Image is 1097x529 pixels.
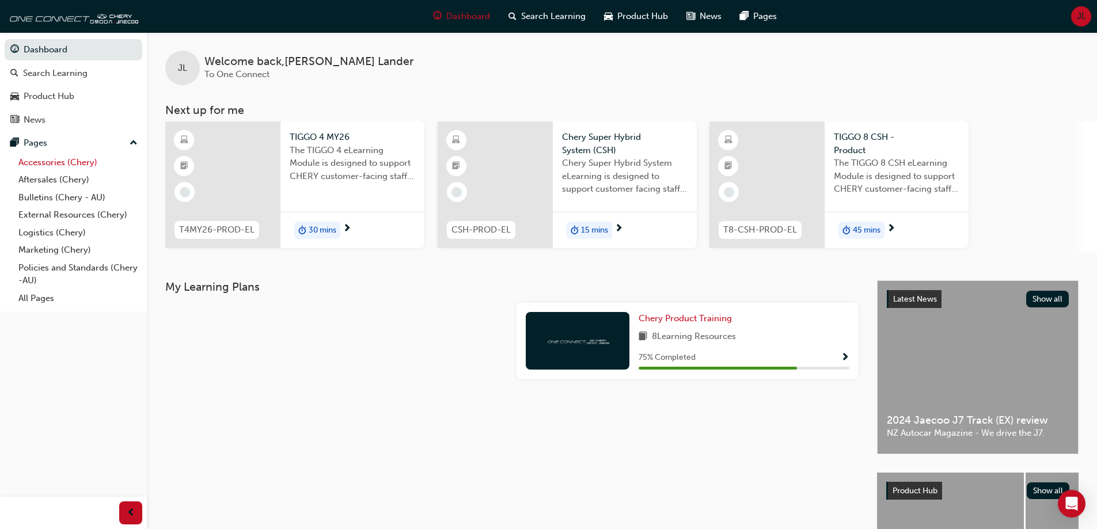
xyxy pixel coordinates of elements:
[614,224,623,234] span: next-icon
[740,9,749,24] span: pages-icon
[451,187,462,197] span: learningRecordVerb_NONE-icon
[546,335,609,346] img: oneconnect
[179,223,255,237] span: T4MY26-PROD-EL
[180,187,190,197] span: learningRecordVerb_NONE-icon
[10,68,18,79] span: search-icon
[180,133,188,148] span: learningResourceType_ELEARNING-icon
[14,241,142,259] a: Marketing (Chery)
[753,10,777,23] span: Pages
[24,113,45,127] div: News
[723,223,797,237] span: T8-CSH-PROD-EL
[10,92,19,102] span: car-icon
[452,133,460,148] span: learningResourceType_ELEARNING-icon
[24,90,74,103] div: Product Hub
[499,5,595,28] a: search-iconSearch Learning
[438,121,697,248] a: CSH-PROD-ELChery Super Hybrid System (CSH)Chery Super Hybrid System eLearning is designed to supp...
[180,159,188,174] span: booktick-icon
[5,132,142,154] button: Pages
[595,5,677,28] a: car-iconProduct Hub
[1071,6,1091,26] button: JL
[887,427,1069,440] span: NZ Autocar Magazine - We drive the J7.
[1027,482,1070,499] button: Show all
[841,353,849,363] span: Show Progress
[1077,10,1086,23] span: JL
[5,86,142,107] a: Product Hub
[14,171,142,189] a: Aftersales (Chery)
[841,351,849,365] button: Show Progress
[290,131,415,144] span: TIGGO 4 MY26
[130,136,138,151] span: up-icon
[10,115,19,125] span: news-icon
[887,414,1069,427] span: 2024 Jaecoo J7 Track (EX) review
[700,10,722,23] span: News
[639,351,696,364] span: 75 % Completed
[877,280,1079,454] a: Latest NewsShow all2024 Jaecoo J7 Track (EX) reviewNZ Autocar Magazine - We drive the J7.
[652,330,736,344] span: 8 Learning Resources
[686,9,695,24] span: news-icon
[14,206,142,224] a: External Resources (Chery)
[887,224,895,234] span: next-icon
[893,486,937,496] span: Product Hub
[5,109,142,131] a: News
[1026,291,1069,307] button: Show all
[5,39,142,60] a: Dashboard
[562,157,688,196] span: Chery Super Hybrid System eLearning is designed to support customer facing staff with the underst...
[451,223,511,237] span: CSH-PROD-EL
[617,10,668,23] span: Product Hub
[508,9,517,24] span: search-icon
[433,9,442,24] span: guage-icon
[1058,490,1085,517] div: Open Intercom Messenger
[724,133,732,148] span: learningResourceType_ELEARNING-icon
[14,290,142,307] a: All Pages
[23,67,88,80] div: Search Learning
[731,5,786,28] a: pages-iconPages
[724,159,732,174] span: booktick-icon
[834,131,959,157] span: TIGGO 8 CSH - Product
[178,62,187,75] span: JL
[14,189,142,207] a: Bulletins (Chery - AU)
[14,224,142,242] a: Logistics (Chery)
[639,330,647,344] span: book-icon
[10,138,19,149] span: pages-icon
[446,10,490,23] span: Dashboard
[581,224,608,237] span: 15 mins
[24,136,47,150] div: Pages
[677,5,731,28] a: news-iconNews
[853,224,880,237] span: 45 mins
[639,313,732,324] span: Chery Product Training
[204,55,413,68] span: Welcome back , [PERSON_NAME] Lander
[309,224,336,237] span: 30 mins
[571,223,579,238] span: duration-icon
[521,10,586,23] span: Search Learning
[724,187,734,197] span: learningRecordVerb_NONE-icon
[639,312,737,325] a: Chery Product Training
[147,104,1097,117] h3: Next up for me
[290,144,415,183] span: The TIGGO 4 eLearning Module is designed to support CHERY customer-facing staff with the product ...
[5,37,142,132] button: DashboardSearch LearningProduct HubNews
[165,280,859,294] h3: My Learning Plans
[343,224,351,234] span: next-icon
[886,482,1069,500] a: Product HubShow all
[887,290,1069,309] a: Latest NewsShow all
[127,506,135,520] span: prev-icon
[14,154,142,172] a: Accessories (Chery)
[834,157,959,196] span: The TIGGO 8 CSH eLearning Module is designed to support CHERY customer-facing staff with the prod...
[424,5,499,28] a: guage-iconDashboard
[562,131,688,157] span: Chery Super Hybrid System (CSH)
[842,223,851,238] span: duration-icon
[452,159,460,174] span: booktick-icon
[14,259,142,290] a: Policies and Standards (Chery -AU)
[6,5,138,28] img: oneconnect
[165,121,424,248] a: T4MY26-PROD-ELTIGGO 4 MY26The TIGGO 4 eLearning Module is designed to support CHERY customer-faci...
[204,69,269,79] span: To One Connect
[5,63,142,84] a: Search Learning
[893,294,937,304] span: Latest News
[298,223,306,238] span: duration-icon
[604,9,613,24] span: car-icon
[709,121,969,248] a: T8-CSH-PROD-ELTIGGO 8 CSH - ProductThe TIGGO 8 CSH eLearning Module is designed to support CHERY ...
[10,45,19,55] span: guage-icon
